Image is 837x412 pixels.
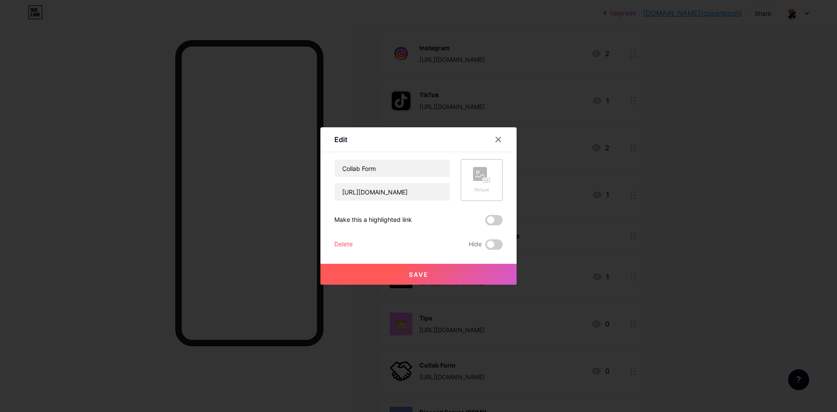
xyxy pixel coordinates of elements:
div: Make this a highlighted link [334,215,412,225]
div: Delete [334,239,353,250]
input: URL [335,183,450,201]
span: Hide [469,239,482,250]
input: Title [335,160,450,177]
div: Picture [473,187,490,193]
span: Save [409,271,429,278]
div: Edit [334,134,347,145]
button: Save [320,264,517,285]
